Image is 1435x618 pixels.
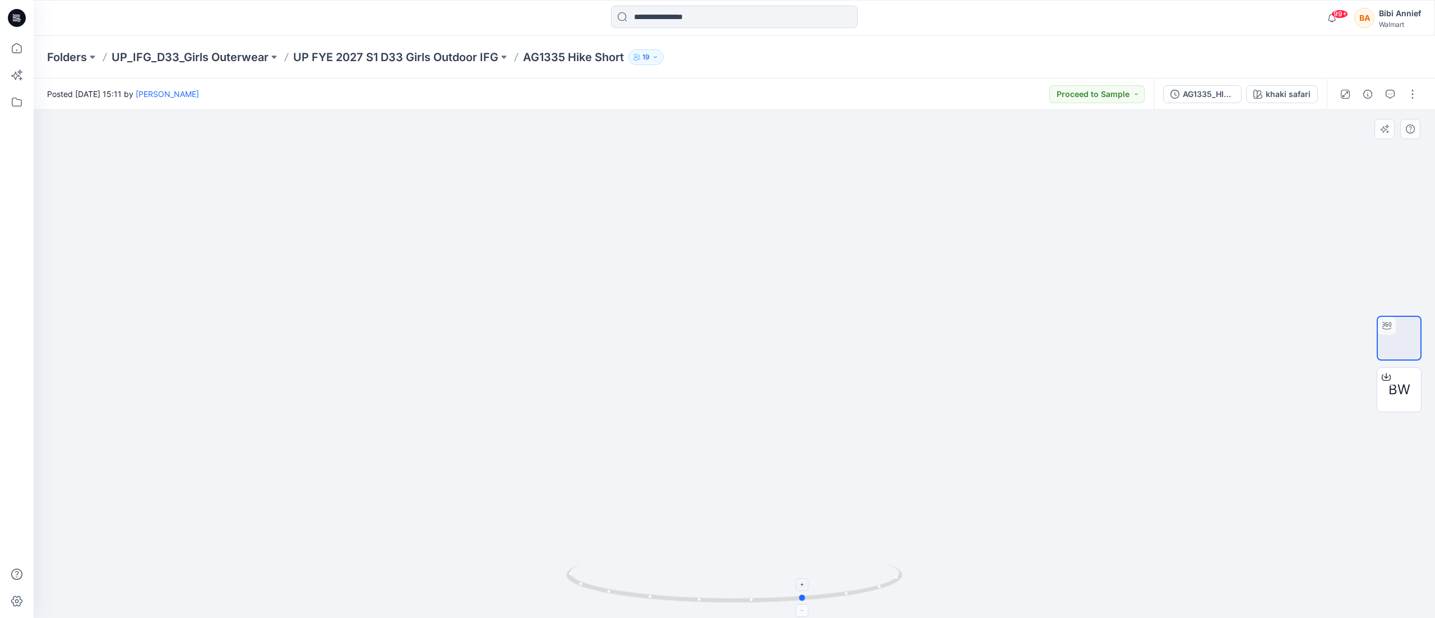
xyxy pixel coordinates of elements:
[293,49,498,65] a: UP FYE 2027 S1 D33 Girls Outdoor IFG
[642,51,650,63] p: 19
[1163,85,1242,103] button: AG1335_HIKE SHORT_GV
[1388,380,1410,400] span: BW
[1266,88,1311,100] div: khaki safari
[523,49,624,65] p: AG1335 Hike Short
[112,49,269,65] a: UP_IFG_D33_Girls Outerwear
[1359,85,1377,103] button: Details
[47,88,199,100] span: Posted [DATE] 15:11 by
[628,49,664,65] button: 19
[1331,10,1348,19] span: 99+
[47,49,87,65] a: Folders
[1354,8,1374,28] div: BA
[1183,88,1234,100] div: AG1335_HIKE SHORT_GV
[136,89,199,99] a: [PERSON_NAME]
[1246,85,1318,103] button: khaki safari
[1379,7,1421,20] div: Bibi Annief
[1379,20,1421,29] div: Walmart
